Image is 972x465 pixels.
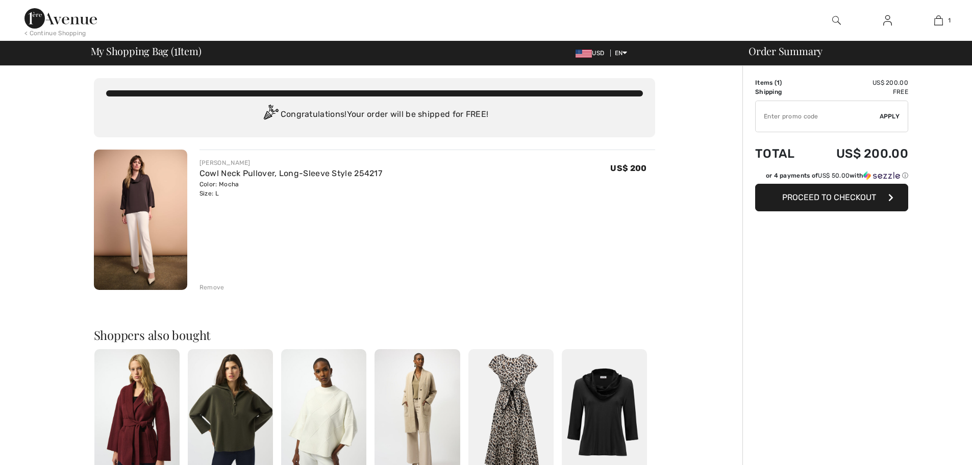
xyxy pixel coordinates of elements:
[809,78,908,87] td: US$ 200.00
[809,87,908,96] td: Free
[610,163,646,173] span: US$ 200
[91,46,202,56] span: My Shopping Bag ( Item)
[755,136,809,171] td: Total
[777,79,780,86] span: 1
[200,168,382,178] a: Cowl Neck Pullover, Long-Sleeve Style 254217
[782,192,876,202] span: Proceed to Checkout
[755,78,809,87] td: Items ( )
[875,14,900,27] a: Sign In
[260,105,281,125] img: Congratulation2.svg
[809,136,908,171] td: US$ 200.00
[615,50,628,57] span: EN
[883,14,892,27] img: My Info
[200,158,382,167] div: [PERSON_NAME]
[576,50,592,58] img: US Dollar
[832,14,841,27] img: search the website
[736,46,966,56] div: Order Summary
[24,29,86,38] div: < Continue Shopping
[913,14,963,27] a: 1
[94,150,187,290] img: Cowl Neck Pullover, Long-Sleeve Style 254217
[24,8,97,29] img: 1ère Avenue
[818,172,850,179] span: US$ 50.00
[755,171,908,184] div: or 4 payments ofUS$ 50.00withSezzle Click to learn more about Sezzle
[948,16,951,25] span: 1
[863,171,900,180] img: Sezzle
[106,105,643,125] div: Congratulations! Your order will be shipped for FREE!
[200,180,382,198] div: Color: Mocha Size: L
[576,50,608,57] span: USD
[755,184,908,211] button: Proceed to Checkout
[756,101,880,132] input: Promo code
[174,43,178,57] span: 1
[200,283,225,292] div: Remove
[94,329,655,341] h2: Shoppers also bought
[755,87,809,96] td: Shipping
[766,171,908,180] div: or 4 payments of with
[934,14,943,27] img: My Bag
[880,112,900,121] span: Apply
